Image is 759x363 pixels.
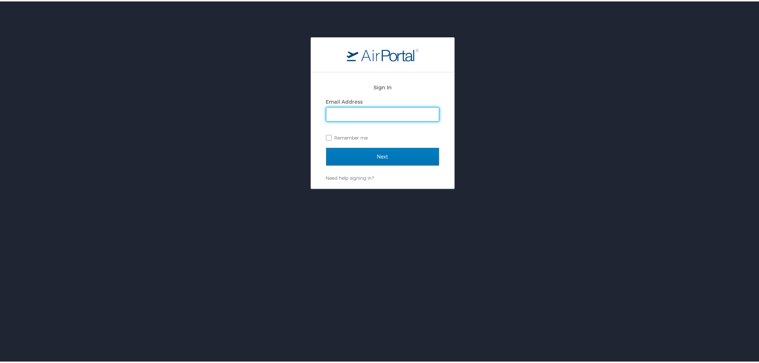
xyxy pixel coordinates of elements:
[326,97,363,103] label: Email Address
[326,82,439,90] h2: Sign In
[326,174,374,179] a: Need help signing in?
[347,47,419,60] img: logo
[326,131,439,142] label: Remember me
[326,146,439,164] input: Next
